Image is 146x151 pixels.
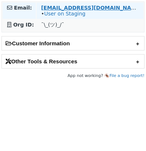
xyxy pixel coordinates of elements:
footer: App not working? 🪳 [1,72,145,80]
span: ¯\_(ツ)_/¯ [41,22,64,28]
h2: Other Tools & Resources [2,55,144,68]
h2: Customer Information [2,36,144,50]
strong: Org ID: [13,22,34,28]
a: [EMAIL_ADDRESS][DOMAIN_NAME] [41,5,142,11]
a: File a bug report! [109,73,145,78]
a: User on Staging [44,11,85,17]
span: • [41,11,85,17]
strong: Email: [14,5,32,11]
